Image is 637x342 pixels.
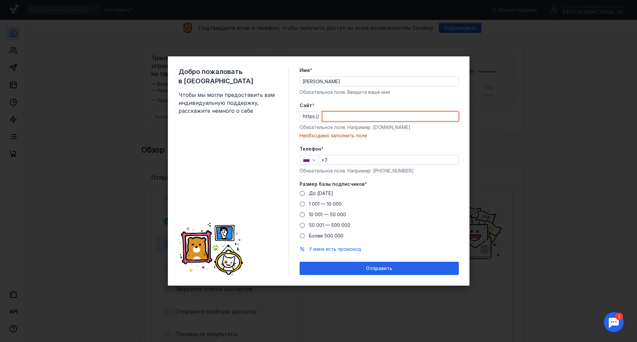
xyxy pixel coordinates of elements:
[309,246,361,252] button: У меня есть промокод
[178,67,278,86] span: Добро пожаловать в [GEOGRAPHIC_DATA]
[309,190,333,196] span: До [DATE]
[300,67,310,74] span: Имя
[366,266,392,271] span: Отправить
[178,91,278,115] span: Чтобы мы могли предоставить вам индивидуальную поддержку, расскажите немного о себе
[309,222,350,228] span: 50 001 — 500 000
[300,262,459,275] button: Отправить
[309,201,342,207] span: 1 001 — 10 000
[309,212,346,217] span: 10 001 — 50 000
[309,246,361,252] span: У меня есть промокод
[300,89,459,96] div: Обязательное поле. Введите ваше имя
[300,102,312,109] span: Cайт
[300,181,365,187] span: Размер базы подписчиков
[300,124,459,131] div: Обязательное поле. Например: [DOMAIN_NAME]
[300,132,459,139] div: Необходимо заполнить поле
[309,233,343,239] span: Более 500 000
[15,4,23,11] div: 1
[300,146,321,152] span: Телефон
[300,168,459,174] div: Обязательное поле. Например: [PHONE_NUMBER]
